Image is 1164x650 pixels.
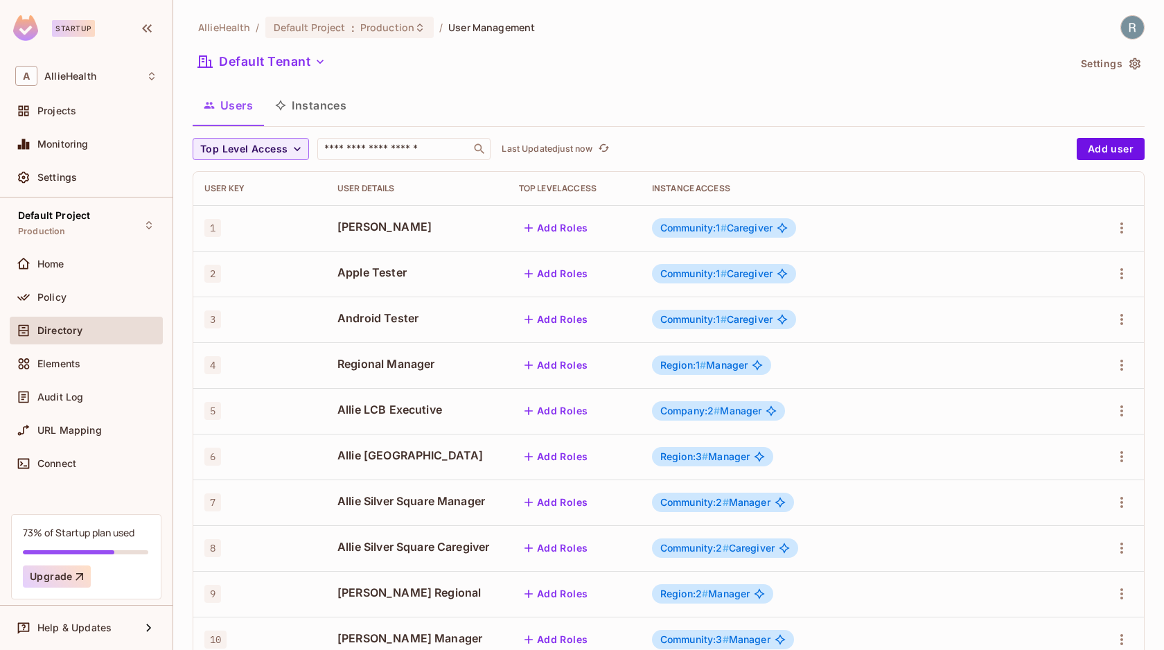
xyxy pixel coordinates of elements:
[519,400,594,422] button: Add Roles
[337,402,497,417] span: Allie LCB Executive
[660,542,729,554] span: Community:2
[660,405,762,416] span: Manager
[714,405,720,416] span: #
[37,622,112,633] span: Help & Updates
[660,360,748,371] span: Manager
[44,71,96,82] span: Workspace: AllieHealth
[18,226,66,237] span: Production
[1075,53,1145,75] button: Settings
[723,542,729,554] span: #
[519,446,594,468] button: Add Roles
[702,588,708,599] span: #
[200,141,288,158] span: Top Level Access
[337,448,497,463] span: Allie [GEOGRAPHIC_DATA]
[519,583,594,605] button: Add Roles
[660,634,770,645] span: Manager
[660,450,708,462] span: Region:3
[337,585,497,600] span: [PERSON_NAME] Regional
[660,496,729,508] span: Community:2
[592,141,612,157] span: Click to refresh data
[193,138,309,160] button: Top Level Access
[37,458,76,469] span: Connect
[660,543,775,554] span: Caregiver
[519,263,594,285] button: Add Roles
[660,267,727,279] span: Community:1
[37,358,80,369] span: Elements
[204,539,221,557] span: 8
[519,217,594,239] button: Add Roles
[595,141,612,157] button: refresh
[37,172,77,183] span: Settings
[721,267,727,279] span: #
[274,21,346,34] span: Default Project
[193,51,331,73] button: Default Tenant
[337,631,497,646] span: [PERSON_NAME] Manager
[660,633,729,645] span: Community:3
[660,497,770,508] span: Manager
[519,491,594,513] button: Add Roles
[204,310,221,328] span: 3
[37,139,89,150] span: Monitoring
[660,451,750,462] span: Manager
[660,222,727,234] span: Community:1
[13,15,38,41] img: SReyMgAAAABJRU5ErkJggg==
[652,183,1076,194] div: Instance Access
[351,22,355,33] span: :
[18,210,90,221] span: Default Project
[264,88,358,123] button: Instances
[204,265,221,283] span: 2
[52,20,95,37] div: Startup
[723,496,729,508] span: #
[256,21,259,34] li: /
[519,537,594,559] button: Add Roles
[502,143,592,155] p: Last Updated just now
[204,631,227,649] span: 10
[702,450,708,462] span: #
[37,258,64,270] span: Home
[337,493,497,509] span: Allie Silver Square Manager
[204,402,221,420] span: 5
[660,268,773,279] span: Caregiver
[37,325,82,336] span: Directory
[337,356,497,371] span: Regional Manager
[204,183,315,194] div: User Key
[23,526,134,539] div: 73% of Startup plan used
[23,565,91,588] button: Upgrade
[700,359,706,371] span: #
[660,405,721,416] span: Company:2
[198,21,250,34] span: the active workspace
[519,183,630,194] div: Top Level Access
[723,633,729,645] span: #
[360,21,414,34] span: Production
[660,222,773,234] span: Caregiver
[37,392,83,403] span: Audit Log
[204,448,221,466] span: 6
[660,588,708,599] span: Region:2
[37,425,102,436] span: URL Mapping
[337,219,497,234] span: [PERSON_NAME]
[193,88,264,123] button: Users
[721,222,727,234] span: #
[519,354,594,376] button: Add Roles
[1121,16,1144,39] img: Rodrigo Mayer
[1077,138,1145,160] button: Add user
[337,265,497,280] span: Apple Tester
[660,314,773,325] span: Caregiver
[204,585,221,603] span: 9
[337,539,497,554] span: Allie Silver Square Caregiver
[37,292,67,303] span: Policy
[204,219,221,237] span: 1
[37,105,76,116] span: Projects
[519,308,594,331] button: Add Roles
[448,21,535,34] span: User Management
[439,21,443,34] li: /
[721,313,727,325] span: #
[660,359,706,371] span: Region:1
[15,66,37,86] span: A
[660,588,750,599] span: Manager
[204,356,221,374] span: 4
[337,183,497,194] div: User Details
[598,142,610,156] span: refresh
[204,493,221,511] span: 7
[660,313,727,325] span: Community:1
